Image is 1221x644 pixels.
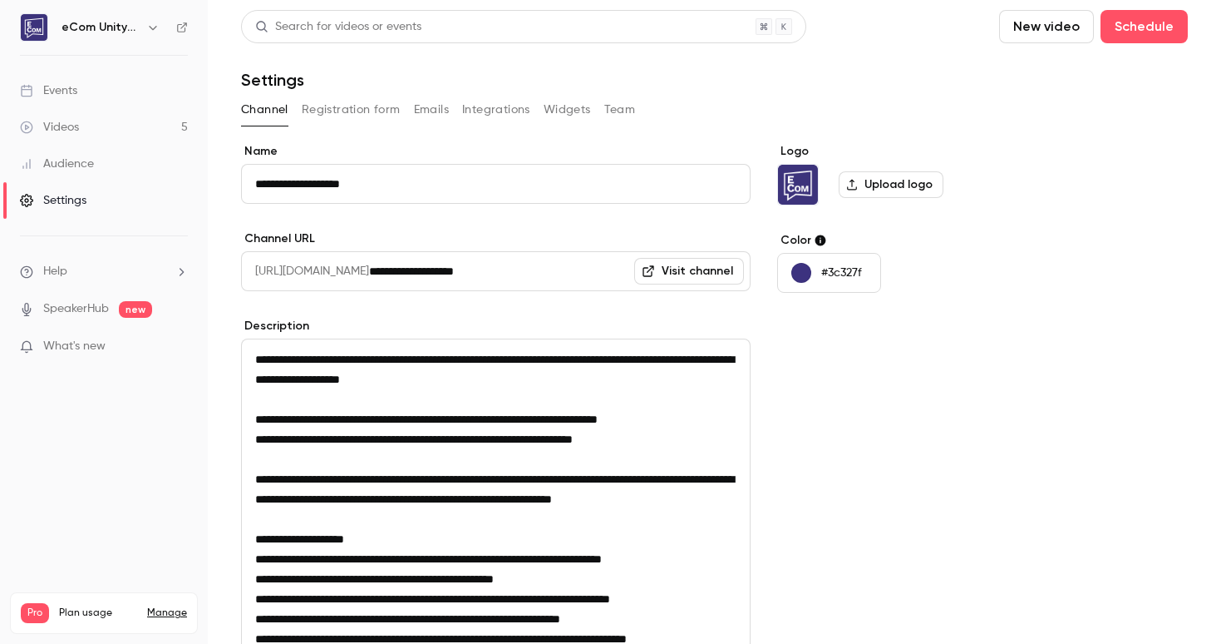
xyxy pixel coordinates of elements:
[241,318,751,334] label: Description
[21,603,49,623] span: Pro
[777,143,1032,160] label: Logo
[20,82,77,99] div: Events
[241,230,751,247] label: Channel URL
[839,171,943,198] label: Upload logo
[59,607,137,620] span: Plan usage
[20,263,188,280] li: help-dropdown-opener
[777,253,881,293] button: #3c327f
[21,14,47,41] img: eCom Unity Workshops
[1100,10,1188,43] button: Schedule
[302,97,401,123] button: Registration form
[241,70,304,90] h1: Settings
[462,97,530,123] button: Integrations
[147,607,187,620] a: Manage
[20,119,79,136] div: Videos
[62,19,140,36] h6: eCom Unity Workshops
[43,300,109,318] a: SpeakerHub
[544,97,591,123] button: Widgets
[999,10,1094,43] button: New video
[241,251,369,291] span: [URL][DOMAIN_NAME]
[119,301,152,318] span: new
[43,263,67,280] span: Help
[241,143,751,160] label: Name
[604,97,636,123] button: Team
[778,165,818,205] img: eCom Unity Workshops
[43,338,106,355] span: What's new
[414,97,449,123] button: Emails
[255,18,421,36] div: Search for videos or events
[20,156,94,172] div: Audience
[634,258,744,285] a: Visit channel
[821,265,862,281] p: #3c327f
[168,339,188,354] iframe: Noticeable Trigger
[777,232,1032,249] label: Color
[241,97,288,123] button: Channel
[20,192,86,209] div: Settings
